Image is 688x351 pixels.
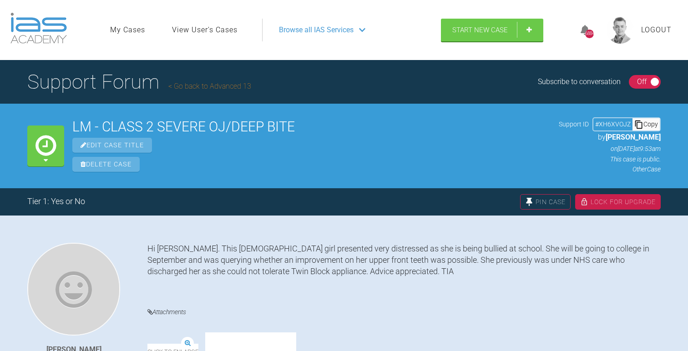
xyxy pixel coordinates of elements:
div: Off [637,76,647,88]
div: Subscribe to conversation [538,76,621,88]
h1: Support Forum [27,66,251,98]
img: logo-light.3e3ef733.png [10,13,67,44]
p: by [559,131,661,143]
div: Pin Case [520,194,571,210]
div: Lock For Upgrade [575,194,661,210]
p: Other Case [559,164,661,174]
span: Support ID [559,119,589,129]
h2: LM - CLASS 2 SEVERE OJ/DEEP BITE [72,120,551,134]
span: Edit Case Title [72,138,152,153]
p: on [DATE] at 9:53am [559,144,661,154]
a: My Cases [110,24,145,36]
h4: Attachments [147,306,661,318]
span: Delete Case [72,157,140,172]
span: [PERSON_NAME] [606,133,661,141]
img: lock.6dc949b6.svg [580,198,588,206]
div: Tier 1: Yes or No [27,195,85,208]
div: Hi [PERSON_NAME]. This [DEMOGRAPHIC_DATA] girl presented very distressed as she is being bullied ... [147,243,661,293]
span: Start New Case [452,26,508,34]
img: Attiya Ahmed [27,243,120,336]
a: Logout [641,24,672,36]
p: This case is public. [559,154,661,164]
div: # XH6XVOJZ [593,119,632,129]
a: Go back to Advanced 13 [168,82,251,90]
span: Browse all IAS Services [279,24,354,36]
div: 6884 [585,30,594,38]
a: Start New Case [441,19,543,41]
div: Copy [632,118,660,130]
img: profile.png [607,16,634,44]
a: View User's Cases [172,24,238,36]
img: pin.fff216dc.svg [525,198,533,206]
